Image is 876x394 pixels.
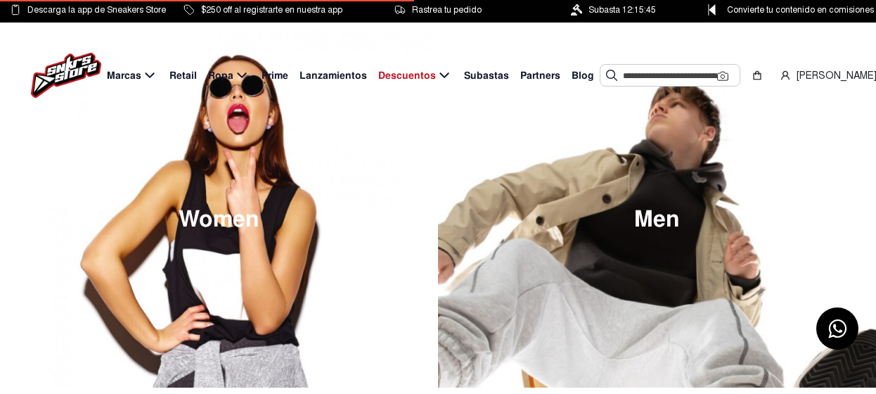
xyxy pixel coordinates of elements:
span: Subastas [464,68,509,83]
span: Men [634,208,680,231]
span: Prime [262,68,288,83]
span: Retail [169,68,197,83]
img: shopping [752,70,763,81]
img: user [780,70,791,81]
span: Subasta 12:15:45 [588,2,656,18]
span: Blog [572,68,594,83]
img: logo [31,53,101,98]
span: Descarga la app de Sneakers Store [27,2,166,18]
span: Convierte tu contenido en comisiones [727,2,874,18]
img: Control Point Icon [703,4,721,15]
span: Rastrea tu pedido [412,2,482,18]
span: Ropa [208,68,233,83]
span: Lanzamientos [299,68,367,83]
span: Women [179,208,259,231]
span: Descuentos [378,68,436,83]
img: Buscar [606,70,617,81]
span: Marcas [107,68,141,83]
img: Cámara [717,70,728,82]
span: Partners [520,68,560,83]
span: $250 off al registrarte en nuestra app [201,2,342,18]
